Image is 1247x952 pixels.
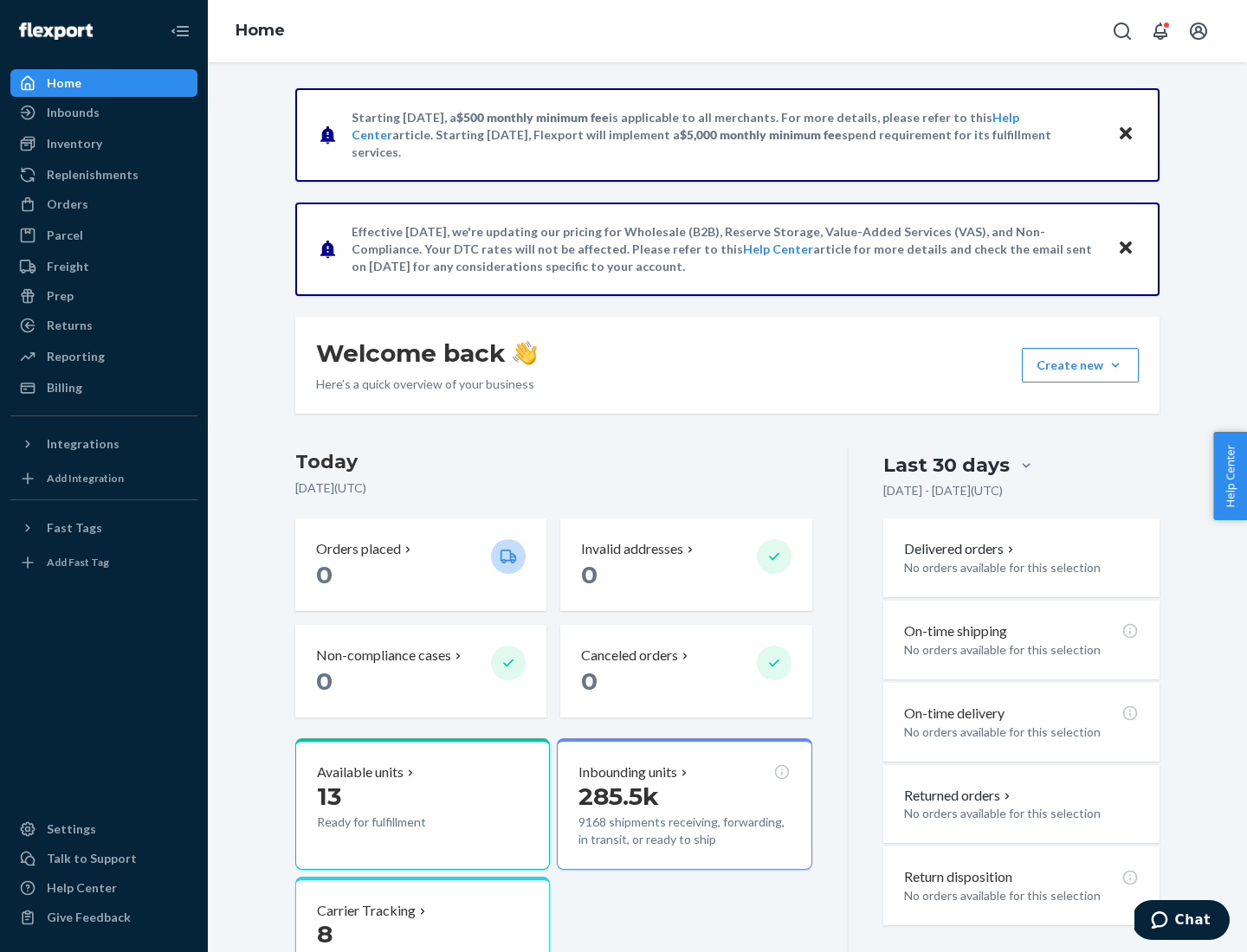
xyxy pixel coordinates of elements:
div: Parcel [47,227,83,244]
div: Home [47,74,81,92]
button: Delivered orders [904,539,1018,559]
p: No orders available for this selection [904,641,1139,659]
ol: breadcrumbs [222,6,299,56]
a: Reporting [10,343,197,370]
a: Billing [10,374,197,402]
button: Fast Tags [10,514,197,542]
button: Help Center [1213,432,1247,520]
a: Settings [10,815,197,843]
iframe: Opens a widget where you can chat to one of our agents [1134,900,1230,943]
button: Open account menu [1181,14,1216,48]
div: Freight [47,258,89,275]
div: Talk to Support [47,850,137,867]
span: 13 [317,782,341,811]
a: Add Integration [10,465,197,492]
p: No orders available for this selection [904,805,1139,822]
button: Close Navigation [163,14,197,48]
div: Settings [47,820,96,838]
a: Orders [10,190,197,218]
div: Add Integration [47,471,124,486]
span: 8 [317,919,333,949]
div: Fast Tags [47,519,102,537]
div: Prep [47,287,74,305]
button: Open Search Box [1105,14,1140,48]
a: Freight [10,253,197,280]
button: Available units13Ready for fulfillment [295,738,550,870]
button: Close [1115,122,1137,147]
div: Last 30 days [883,452,1010,479]
a: Inventory [10,130,197,158]
p: Available units [317,762,404,782]
a: Add Fast Tag [10,549,197,576]
span: 0 [316,666,333,696]
p: 9168 shipments receiving, forwarding, in transit, or ready to ship [578,814,790,848]
span: 0 [581,666,598,696]
button: Close [1115,236,1137,261]
p: No orders available for this selection [904,724,1139,741]
button: Non-compliance cases 0 [295,625,546,717]
p: Starting [DATE], a is applicable to all merchants. For more details, please refer to this article... [352,109,1101,161]
div: Replenishments [47,166,139,183]
p: Canceled orders [581,646,678,666]
p: Here’s a quick overview of your business [316,376,537,393]
div: Add Fast Tag [47,555,109,569]
div: Orders [47,196,88,213]
span: 0 [316,560,333,589]
a: Inbounds [10,99,197,126]
span: 0 [581,560,598,589]
div: Returns [47,317,93,334]
span: 285.5k [578,782,659,811]
div: Billing [47,379,82,396]
button: Create new [1022,348,1139,383]
p: On-time delivery [904,704,1005,724]
button: Orders placed 0 [295,518,546,611]
button: Open notifications [1143,14,1178,48]
a: Help Center [10,874,197,902]
button: Talk to Support [10,845,197,872]
p: Ready for fulfillment [317,814,477,831]
p: Inbounding units [578,762,677,782]
div: Inbounds [47,104,100,121]
img: Flexport logo [19,23,93,40]
button: Canceled orders 0 [560,625,811,717]
img: hand-wave emoji [513,341,537,365]
p: On-time shipping [904,621,1007,641]
h1: Welcome back [316,338,537,369]
p: Return disposition [904,867,1012,887]
a: Returns [10,312,197,339]
p: Carrier Tracking [317,901,416,921]
p: No orders available for this selection [904,887,1139,904]
div: Inventory [47,135,102,152]
button: Inbounding units285.5k9168 shipments receiving, forwarding, in transit, or ready to ship [557,738,811,870]
a: Home [236,21,285,40]
h3: Today [295,448,812,476]
div: Give Feedback [47,909,131,926]
div: Reporting [47,348,105,365]
p: Non-compliance cases [316,646,451,666]
button: Give Feedback [10,904,197,931]
a: Parcel [10,222,197,249]
p: Orders placed [316,539,401,559]
div: Help Center [47,879,117,897]
p: [DATE] ( UTC ) [295,479,812,497]
p: Effective [DATE], we're updating our pricing for Wholesale (B2B), Reserve Storage, Value-Added Se... [352,223,1101,275]
p: Invalid addresses [581,539,683,559]
button: Integrations [10,430,197,458]
a: Prep [10,282,197,310]
a: Help Center [743,241,813,256]
span: $500 monthly minimum fee [456,110,609,125]
div: Integrations [47,435,120,453]
p: [DATE] - [DATE] ( UTC ) [883,482,1003,499]
button: Invalid addresses 0 [560,518,811,611]
p: No orders available for this selection [904,559,1139,576]
a: Replenishments [10,161,197,189]
a: Home [10,69,197,97]
span: $5,000 monthly minimum fee [680,127,842,142]
button: Returned orders [904,786,1014,806]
